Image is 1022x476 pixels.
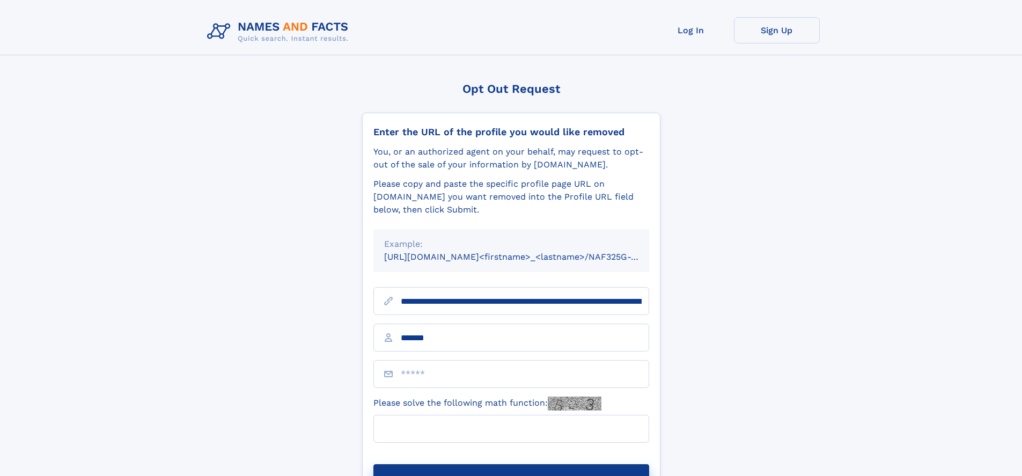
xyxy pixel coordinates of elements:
small: [URL][DOMAIN_NAME]<firstname>_<lastname>/NAF325G-xxxxxxxx [384,252,670,262]
div: Opt Out Request [362,82,660,96]
div: Example: [384,238,638,251]
div: Please copy and paste the specific profile page URL on [DOMAIN_NAME] you want removed into the Pr... [373,178,649,216]
div: You, or an authorized agent on your behalf, may request to opt-out of the sale of your informatio... [373,145,649,171]
div: Enter the URL of the profile you would like removed [373,126,649,138]
a: Sign Up [734,17,820,43]
label: Please solve the following math function: [373,397,601,411]
a: Log In [648,17,734,43]
img: Logo Names and Facts [203,17,357,46]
